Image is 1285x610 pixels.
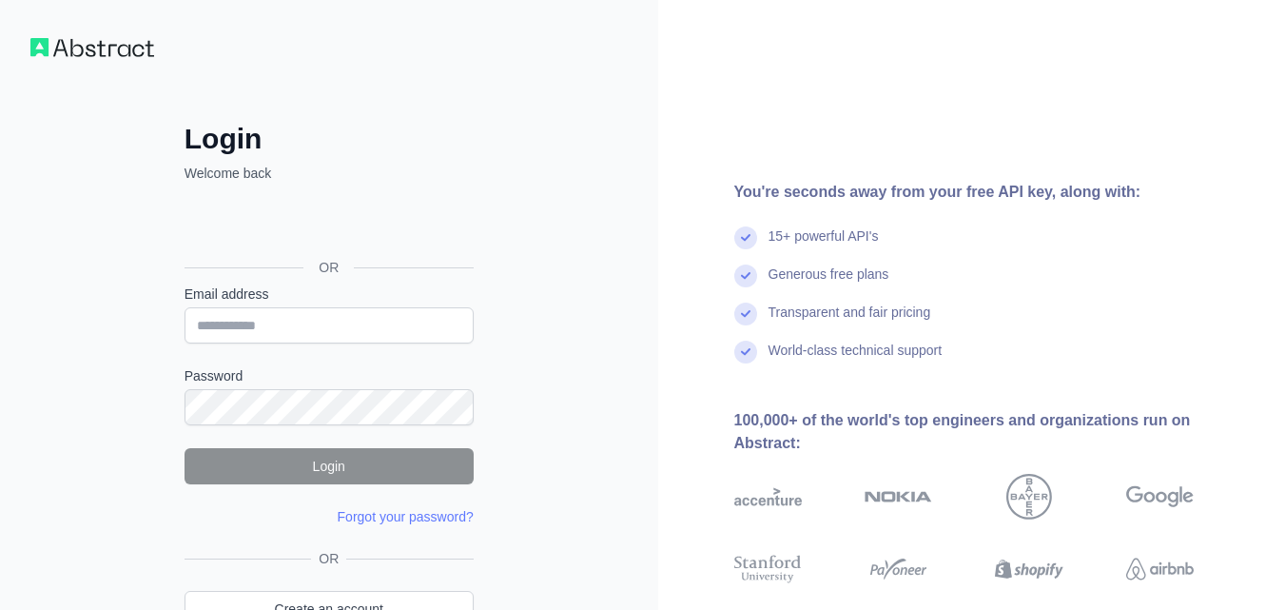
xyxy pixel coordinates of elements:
[734,552,802,586] img: stanford university
[1126,552,1194,586] img: airbnb
[30,38,154,57] img: Workflow
[734,341,757,364] img: check mark
[185,164,474,183] p: Welcome back
[769,265,889,303] div: Generous free plans
[311,549,346,568] span: OR
[185,122,474,156] h2: Login
[185,285,474,304] label: Email address
[303,258,354,277] span: OR
[769,303,931,341] div: Transparent and fair pricing
[1126,474,1194,520] img: google
[734,265,757,287] img: check mark
[1006,474,1052,520] img: bayer
[769,226,879,265] div: 15+ powerful API's
[185,366,474,385] label: Password
[734,226,757,249] img: check mark
[995,552,1062,586] img: shopify
[865,552,932,586] img: payoneer
[734,181,1256,204] div: You're seconds away from your free API key, along with:
[865,474,932,520] img: nokia
[338,509,474,524] a: Forgot your password?
[734,474,802,520] img: accenture
[734,409,1256,455] div: 100,000+ of the world's top engineers and organizations run on Abstract:
[185,448,474,484] button: Login
[769,341,943,379] div: World-class technical support
[734,303,757,325] img: check mark
[175,204,479,246] iframe: Sign in with Google Button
